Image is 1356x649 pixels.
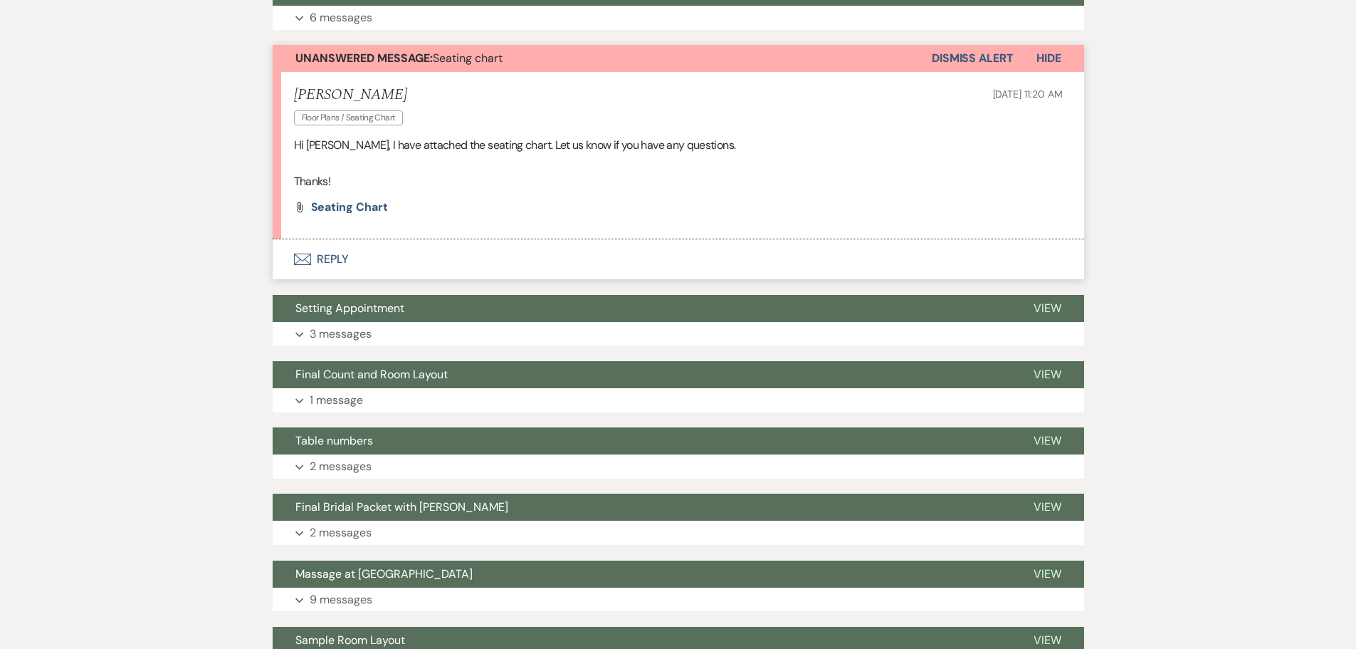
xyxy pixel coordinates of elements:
button: Setting Appointment [273,295,1011,322]
span: Setting Appointment [295,301,404,316]
button: 1 message [273,388,1084,412]
span: Table numbers [295,433,373,448]
span: Sample Room Layout [295,633,405,648]
p: 6 messages [310,9,372,27]
span: View [1034,367,1061,382]
p: Thanks! [294,172,1063,191]
button: Hide [1014,45,1084,72]
span: Floor Plans / Seating Chart [294,110,404,125]
span: View [1034,301,1061,316]
button: 6 messages [273,6,1084,30]
button: 2 messages [273,455,1084,479]
p: 1 message [310,391,363,410]
p: 3 messages [310,325,372,343]
button: Unanswered Message:Seating chart [273,45,932,72]
button: Final Count and Room Layout [273,361,1011,388]
span: Massage at [GEOGRAPHIC_DATA] [295,566,473,581]
button: 3 messages [273,322,1084,346]
button: View [1011,295,1084,322]
strong: Unanswered Message: [295,51,433,66]
span: View [1034,633,1061,648]
button: Reply [273,239,1084,279]
button: Table numbers [273,427,1011,455]
button: View [1011,494,1084,521]
p: 9 messages [310,591,372,609]
p: 2 messages [310,524,372,542]
button: Massage at [GEOGRAPHIC_DATA] [273,561,1011,588]
button: Final Bridal Packet with [PERSON_NAME] [273,494,1011,521]
button: 2 messages [273,521,1084,545]
span: View [1034,433,1061,448]
p: 2 messages [310,457,372,476]
span: Final Bridal Packet with [PERSON_NAME] [295,499,508,514]
a: Seating chart [311,202,388,213]
span: Hide [1036,51,1061,66]
h5: [PERSON_NAME] [294,86,411,104]
span: [DATE] 11:20 AM [993,88,1063,100]
button: 9 messages [273,588,1084,612]
button: View [1011,361,1084,388]
button: View [1011,427,1084,455]
p: Hi [PERSON_NAME], I have attached the seating chart. Let us know if you have any questions. [294,136,1063,155]
span: View [1034,566,1061,581]
span: View [1034,499,1061,514]
span: Seating chart [311,199,388,214]
span: Seating chart [295,51,503,66]
span: Final Count and Room Layout [295,367,448,382]
button: View [1011,561,1084,588]
button: Dismiss Alert [932,45,1014,72]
